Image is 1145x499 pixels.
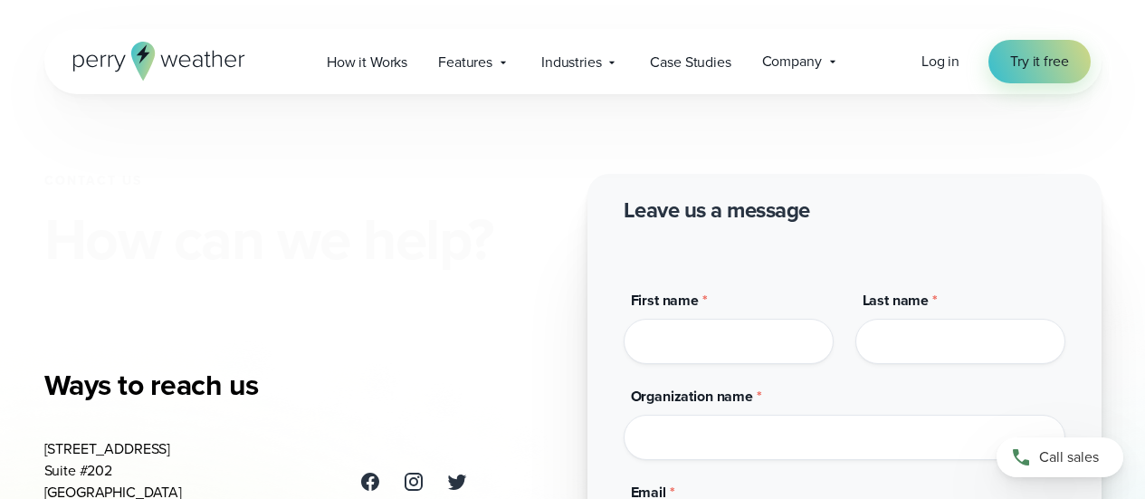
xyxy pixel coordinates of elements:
[988,40,1090,83] a: Try it free
[635,43,746,81] a: Case Studies
[327,52,407,73] span: How it Works
[541,52,601,73] span: Industries
[631,386,753,407] span: Organization name
[438,52,492,73] span: Features
[921,51,959,72] a: Log in
[650,52,730,73] span: Case Studies
[311,43,423,81] a: How it Works
[997,437,1123,477] a: Call sales
[863,290,930,311] span: Last name
[624,196,810,225] h2: Leave us a message
[44,367,468,403] h3: Ways to reach us
[762,51,822,72] span: Company
[1039,446,1099,468] span: Call sales
[1010,51,1068,72] span: Try it free
[631,290,699,311] span: First name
